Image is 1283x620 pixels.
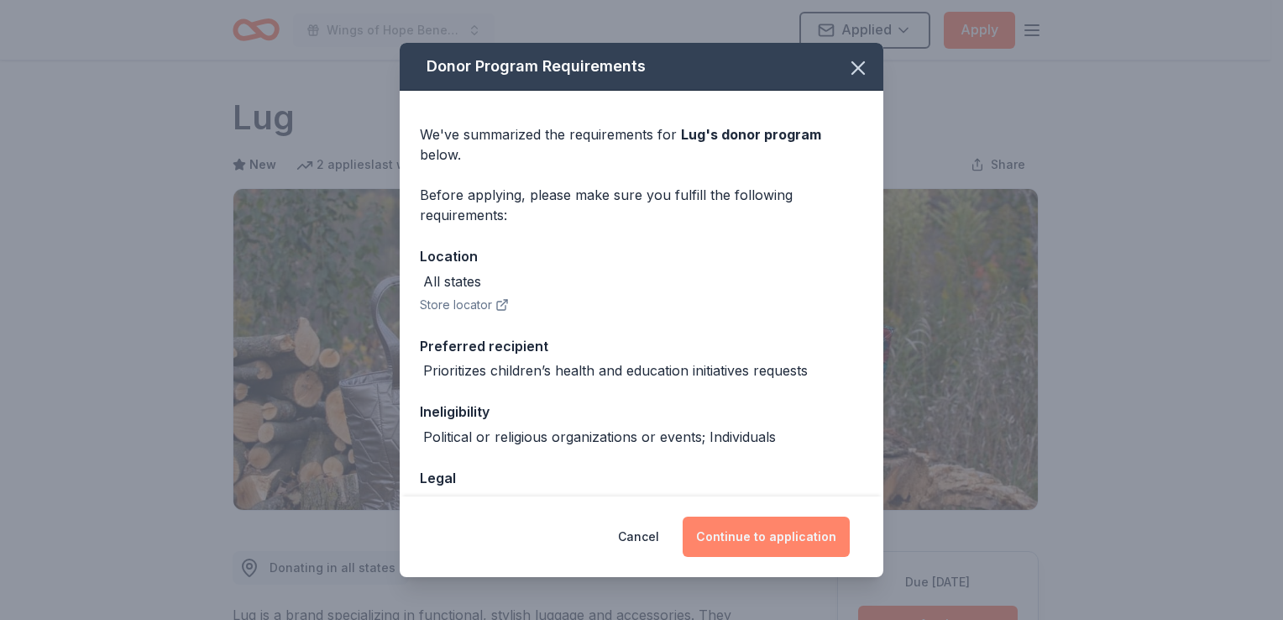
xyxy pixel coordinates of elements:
div: All states [423,271,481,292]
button: Cancel [618,517,659,557]
div: We've summarized the requirements for below. [420,124,863,165]
div: Before applying, please make sure you fulfill the following requirements: [420,185,863,225]
div: Location [420,245,863,267]
div: Political or religious organizations or events; Individuals [423,427,776,447]
div: Legal [420,467,863,489]
div: Donor Program Requirements [400,43,883,91]
div: 501(c)(3) required [423,492,537,512]
span: Lug 's donor program [681,126,821,143]
div: Ineligibility [420,401,863,423]
div: Preferred recipient [420,335,863,357]
button: Continue to application [683,517,850,557]
div: Prioritizes children’s health and education initiatives requests [423,360,808,381]
button: Store locator [420,295,509,315]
